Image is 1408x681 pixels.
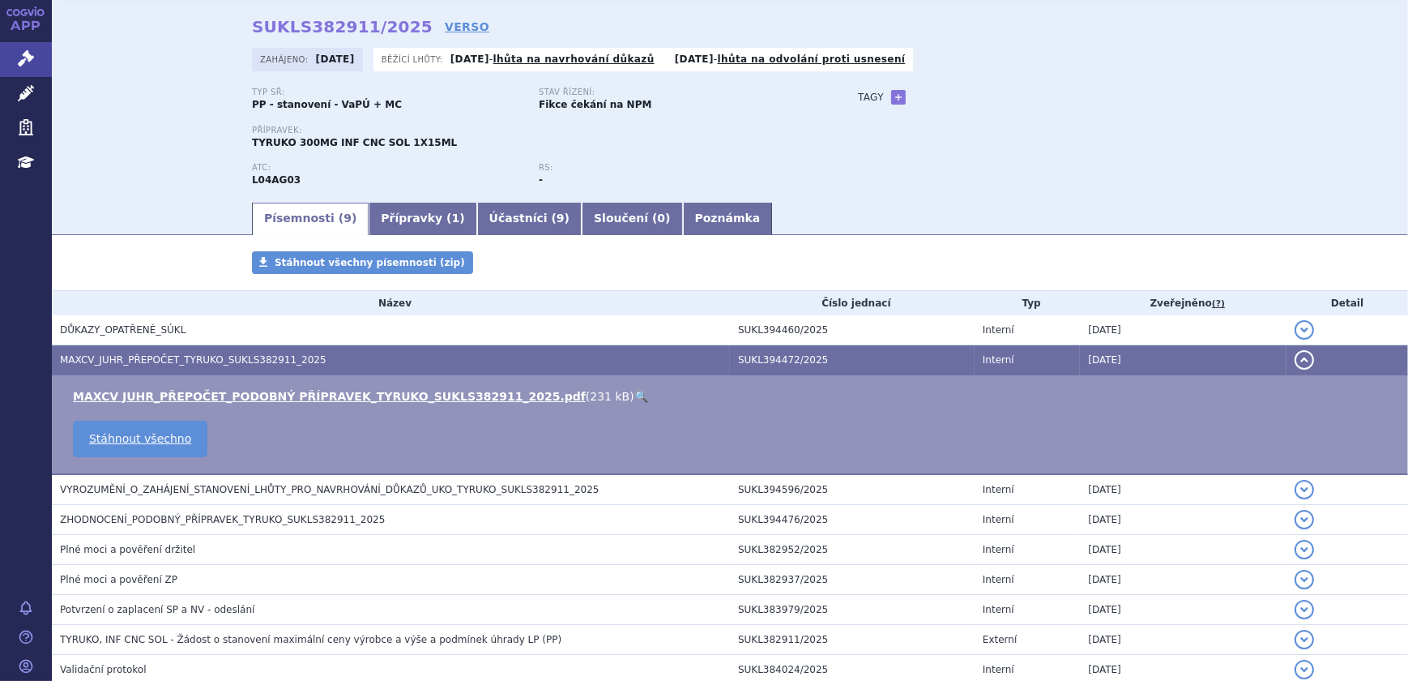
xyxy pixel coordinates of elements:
[730,535,975,565] td: SUKL382952/2025
[369,203,476,235] a: Přípravky (1)
[539,163,809,173] p: RS:
[60,354,326,366] span: MAXCV_JUHR_PŘEPOČET_TYRUKO_SUKLS382911_2025
[1286,291,1408,315] th: Detail
[983,354,1014,366] span: Interní
[60,634,561,645] span: TYRUKO, INF CNC SOL - Žádost o stanovení maximální ceny výrobce a výše a podmínek úhrady LP (PP)
[252,251,473,274] a: Stáhnout všechny písemnosti (zip)
[1295,350,1314,370] button: detail
[316,54,355,65] strong: [DATE]
[60,574,177,585] span: Plné moci a pověření ZP
[1295,510,1314,529] button: detail
[539,174,543,186] strong: -
[60,664,147,675] span: Validační protokol
[252,203,369,235] a: Písemnosti (9)
[657,212,665,225] span: 0
[1080,625,1286,655] td: [DATE]
[983,484,1014,495] span: Interní
[252,137,457,148] span: TYRUKO 300MG INF CNC SOL 1X15ML
[252,174,301,186] strong: NATALIZUMAB
[730,474,975,505] td: SUKL394596/2025
[983,544,1014,555] span: Interní
[493,54,655,65] a: lhůta na navrhování důkazů
[675,54,714,65] strong: [DATE]
[891,90,906,105] a: +
[1080,595,1286,625] td: [DATE]
[730,345,975,375] td: SUKL394472/2025
[60,324,186,336] span: DŮKAZY_OPATŘENÉ_SÚKL
[252,126,826,135] p: Přípravek:
[730,315,975,345] td: SUKL394460/2025
[1080,474,1286,505] td: [DATE]
[73,388,1392,405] li: ( )
[60,484,599,495] span: VYROZUMĚNÍ_O_ZAHÁJENÍ_STANOVENÍ_LHŮTY_PRO_NAVRHOVÁNÍ_DŮKAZŮ_UKO_TYRUKO_SUKLS382911_2025
[1295,630,1314,649] button: detail
[252,99,402,110] strong: PP - stanovení - VaPÚ + MC
[730,625,975,655] td: SUKL382911/2025
[382,53,446,66] span: Běžící lhůty:
[539,99,651,110] strong: Fikce čekání na NPM
[983,574,1014,585] span: Interní
[590,390,629,403] span: 231 kB
[73,421,207,457] a: Stáhnout všechno
[718,54,906,65] a: lhůta na odvolání proti usnesení
[445,19,489,35] a: VERSO
[1080,315,1286,345] td: [DATE]
[1080,535,1286,565] td: [DATE]
[730,595,975,625] td: SUKL383979/2025
[1080,565,1286,595] td: [DATE]
[675,53,906,66] p: -
[983,604,1014,615] span: Interní
[1295,660,1314,679] button: detail
[260,53,311,66] span: Zahájeno:
[1080,505,1286,535] td: [DATE]
[858,88,884,107] h3: Tagy
[983,324,1014,336] span: Interní
[252,163,523,173] p: ATC:
[60,544,195,555] span: Plné moci a pověření držitel
[557,212,565,225] span: 9
[975,291,1080,315] th: Typ
[983,634,1017,645] span: Externí
[452,212,460,225] span: 1
[60,514,385,525] span: ZHODNOCENÍ_PODOBNÝ_PŘÍPRAVEK_TYRUKO_SUKLS382911_2025
[1295,320,1314,340] button: detail
[983,514,1014,525] span: Interní
[730,505,975,535] td: SUKL394476/2025
[1080,345,1286,375] td: [DATE]
[275,257,465,268] span: Stáhnout všechny písemnosti (zip)
[730,565,975,595] td: SUKL382937/2025
[582,203,682,235] a: Sloučení (0)
[450,54,489,65] strong: [DATE]
[1295,540,1314,559] button: detail
[730,291,975,315] th: Číslo jednací
[634,390,648,403] a: 🔍
[1212,298,1225,310] abbr: (?)
[1080,291,1286,315] th: Zveřejněno
[252,88,523,97] p: Typ SŘ:
[52,291,730,315] th: Název
[450,53,655,66] p: -
[983,664,1014,675] span: Interní
[60,604,254,615] span: Potvrzení o zaplacení SP a NV - odeslání
[1295,480,1314,499] button: detail
[539,88,809,97] p: Stav řízení:
[343,212,352,225] span: 9
[1295,600,1314,619] button: detail
[683,203,773,235] a: Poznámka
[252,17,433,36] strong: SUKLS382911/2025
[1295,570,1314,589] button: detail
[477,203,582,235] a: Účastníci (9)
[73,390,586,403] a: MAXCV JUHR_PŘEPOČET_PODOBNÝ PŘÍPRAVEK_TYRUKO_SUKLS382911_2025.pdf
